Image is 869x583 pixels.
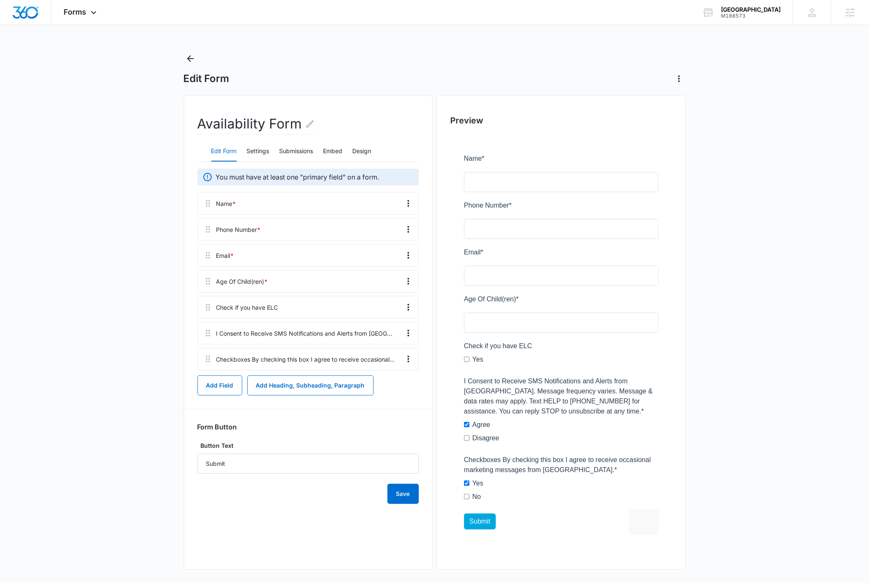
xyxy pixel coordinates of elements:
p: You must have at least one "primary field" on a form. [216,172,379,182]
button: Add Heading, Subheading, Paragraph [247,375,374,396]
button: Save [387,484,419,504]
button: Overflow Menu [402,275,415,288]
label: Yes [8,201,19,211]
button: Overflow Menu [402,300,415,314]
div: Age Of Child(ren) [216,277,268,286]
h2: Availability Form [197,114,315,134]
div: Email [216,251,234,260]
button: Back [184,52,197,65]
div: Check if you have ELC [216,303,278,312]
h3: Form Button [197,423,237,431]
span: Forms [64,8,87,16]
label: Button Text [197,441,419,450]
iframe: reCAPTCHA [165,356,272,381]
button: Embed [323,141,343,162]
button: Design [353,141,372,162]
div: Name [216,199,236,208]
button: Edit Form [211,141,237,162]
h2: Preview [451,114,672,127]
button: Overflow Menu [402,197,415,210]
div: Phone Number [216,225,261,234]
span: Submit [5,364,26,371]
label: Agree [8,266,26,276]
button: Overflow Menu [402,352,415,366]
button: Overflow Menu [402,249,415,262]
label: Disagree [8,280,35,290]
label: No [8,338,17,348]
div: account id [721,13,781,19]
button: Add Field [197,375,242,396]
h1: Edit Form [184,72,230,85]
button: Edit Form Name [305,114,315,134]
button: Settings [247,141,269,162]
label: Yes [8,325,19,335]
button: Actions [672,72,686,85]
button: Submissions [279,141,313,162]
button: Overflow Menu [402,223,415,236]
div: I Consent to Receive SMS Notifications and Alerts from [GEOGRAPHIC_DATA]. Message frequency varie... [216,329,395,338]
div: Checkboxes By checking this box I agree to receive occasional marketing messages from [GEOGRAPHIC... [216,355,395,364]
div: account name [721,6,781,13]
button: Overflow Menu [402,326,415,340]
